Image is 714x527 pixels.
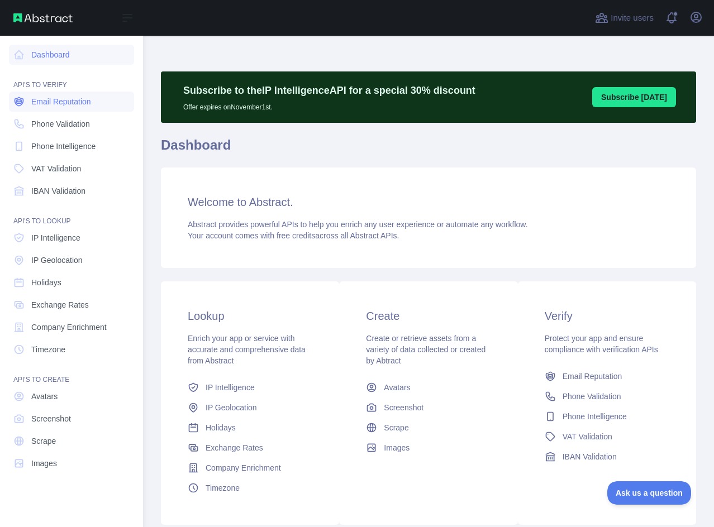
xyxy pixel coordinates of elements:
[540,447,674,467] a: IBAN Validation
[183,377,317,397] a: IP Intelligence
[31,118,90,130] span: Phone Validation
[183,478,317,498] a: Timezone
[188,220,528,229] span: Abstract provides powerful APIs to help you enrich any user experience or automate any workflow.
[9,272,134,293] a: Holidays
[9,453,134,473] a: Images
[183,397,317,418] a: IP Geolocation
[563,431,612,442] span: VAT Validation
[545,334,658,354] span: Protect your app and ensure compliance with verification APIs
[540,427,674,447] a: VAT Validation
[31,141,96,152] span: Phone Intelligence
[592,87,676,107] button: Subscribe [DATE]
[206,462,281,473] span: Company Enrichment
[545,308,669,324] h3: Verify
[563,451,617,462] span: IBAN Validation
[9,45,134,65] a: Dashboard
[31,299,89,310] span: Exchange Rates
[540,366,674,386] a: Email Reputation
[31,458,57,469] span: Images
[9,295,134,315] a: Exchange Rates
[31,413,71,424] span: Screenshot
[183,418,317,438] a: Holidays
[361,397,495,418] a: Screenshot
[366,334,485,365] span: Create or retrieve assets from a variety of data collected or created by Abtract
[206,482,240,494] span: Timezone
[9,431,134,451] a: Scrape
[9,386,134,406] a: Avatars
[9,228,134,248] a: IP Intelligence
[31,255,83,266] span: IP Geolocation
[188,231,399,240] span: Your account comes with across all Abstract APIs.
[206,402,257,413] span: IP Geolocation
[188,334,306,365] span: Enrich your app or service with accurate and comprehensive data from Abstract
[9,317,134,337] a: Company Enrichment
[9,92,134,112] a: Email Reputation
[9,409,134,429] a: Screenshot
[31,163,81,174] span: VAT Validation
[384,442,410,453] span: Images
[31,322,107,333] span: Company Enrichment
[593,9,656,27] button: Invite users
[31,185,85,197] span: IBAN Validation
[9,67,134,89] div: API'S TO VERIFY
[31,344,65,355] span: Timezone
[9,136,134,156] a: Phone Intelligence
[183,83,475,98] p: Subscribe to the IP Intelligence API for a special 30 % discount
[611,12,654,25] span: Invite users
[540,386,674,406] a: Phone Validation
[183,98,475,112] p: Offer expires on November 1st.
[9,250,134,270] a: IP Geolocation
[31,391,58,402] span: Avatars
[31,232,80,243] span: IP Intelligence
[9,339,134,360] a: Timezone
[31,96,91,107] span: Email Reputation
[183,458,317,478] a: Company Enrichment
[161,136,696,163] h1: Dashboard
[563,411,627,422] span: Phone Intelligence
[206,382,255,393] span: IP Intelligence
[607,481,692,505] iframe: Toggle Customer Support
[366,308,491,324] h3: Create
[384,402,423,413] span: Screenshot
[384,382,410,393] span: Avatars
[13,13,73,22] img: Abstract API
[206,442,263,453] span: Exchange Rates
[277,231,315,240] span: free credits
[9,362,134,384] div: API'S TO CREATE
[361,438,495,458] a: Images
[9,203,134,226] div: API'S TO LOOKUP
[361,377,495,397] a: Avatars
[188,194,669,210] h3: Welcome to Abstract.
[361,418,495,438] a: Scrape
[31,435,56,447] span: Scrape
[31,277,61,288] span: Holidays
[188,308,312,324] h3: Lookup
[9,159,134,179] a: VAT Validation
[563,371,622,382] span: Email Reputation
[183,438,317,458] a: Exchange Rates
[384,422,408,433] span: Scrape
[9,181,134,201] a: IBAN Validation
[563,391,621,402] span: Phone Validation
[9,114,134,134] a: Phone Validation
[540,406,674,427] a: Phone Intelligence
[206,422,236,433] span: Holidays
